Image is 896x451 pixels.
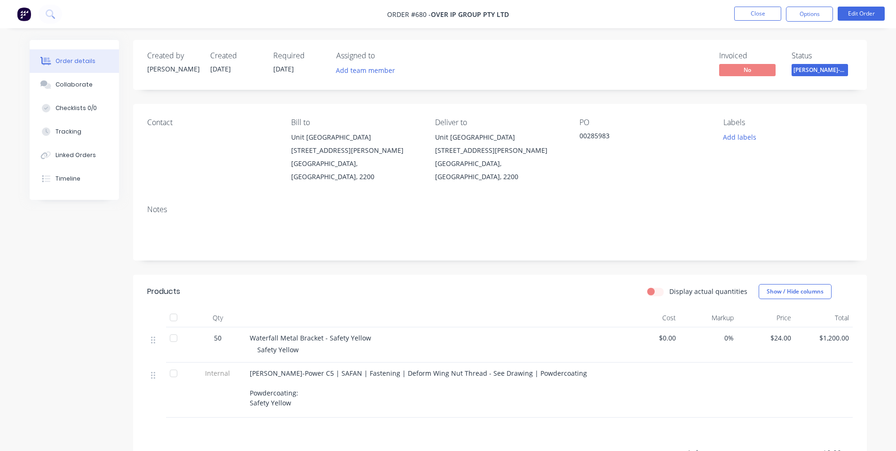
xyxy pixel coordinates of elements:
[30,96,119,120] button: Checklists 0/0
[579,131,697,144] div: 00285983
[622,309,680,327] div: Cost
[792,64,848,78] button: [PERSON_NAME]-Power C5
[210,51,262,60] div: Created
[56,127,81,136] div: Tracking
[669,286,747,296] label: Display actual quantities
[56,151,96,159] div: Linked Orders
[435,131,564,157] div: Unit [GEOGRAPHIC_DATA][STREET_ADDRESS][PERSON_NAME]
[795,309,853,327] div: Total
[273,64,294,73] span: [DATE]
[273,51,325,60] div: Required
[30,143,119,167] button: Linked Orders
[147,118,276,127] div: Contact
[250,333,371,342] span: Waterfall Metal Bracket - Safety Yellow
[147,51,199,60] div: Created by
[626,333,676,343] span: $0.00
[435,118,564,127] div: Deliver to
[147,286,180,297] div: Products
[336,51,430,60] div: Assigned to
[56,57,95,65] div: Order details
[30,73,119,96] button: Collaborate
[331,64,400,77] button: Add team member
[741,333,792,343] span: $24.00
[435,131,564,183] div: Unit [GEOGRAPHIC_DATA][STREET_ADDRESS][PERSON_NAME][GEOGRAPHIC_DATA], [GEOGRAPHIC_DATA], 2200
[723,118,852,127] div: Labels
[799,333,849,343] span: $1,200.00
[291,131,420,183] div: Unit [GEOGRAPHIC_DATA][STREET_ADDRESS][PERSON_NAME][GEOGRAPHIC_DATA], [GEOGRAPHIC_DATA], 2200
[250,369,587,407] span: [PERSON_NAME]-Power C5 | SAFAN | Fastening | Deform Wing Nut Thread - See Drawing | Powdercoating...
[431,10,509,19] span: Over IP Group Pty Ltd
[147,64,199,74] div: [PERSON_NAME]
[683,333,734,343] span: 0%
[719,51,780,60] div: Invoiced
[336,64,400,77] button: Add team member
[387,10,431,19] span: Order #680 -
[734,7,781,21] button: Close
[291,157,420,183] div: [GEOGRAPHIC_DATA], [GEOGRAPHIC_DATA], 2200
[792,51,853,60] div: Status
[56,80,93,89] div: Collaborate
[56,174,80,183] div: Timeline
[30,120,119,143] button: Tracking
[786,7,833,22] button: Options
[718,131,761,143] button: Add labels
[147,205,853,214] div: Notes
[579,118,708,127] div: PO
[17,7,31,21] img: Factory
[792,64,848,76] span: [PERSON_NAME]-Power C5
[435,157,564,183] div: [GEOGRAPHIC_DATA], [GEOGRAPHIC_DATA], 2200
[838,7,885,21] button: Edit Order
[30,49,119,73] button: Order details
[190,309,246,327] div: Qty
[56,104,97,112] div: Checklists 0/0
[30,167,119,190] button: Timeline
[291,131,420,157] div: Unit [GEOGRAPHIC_DATA][STREET_ADDRESS][PERSON_NAME]
[680,309,737,327] div: Markup
[291,118,420,127] div: Bill to
[257,345,299,354] span: Safety Yellow
[214,333,222,343] span: 50
[193,368,242,378] span: Internal
[210,64,231,73] span: [DATE]
[737,309,795,327] div: Price
[759,284,832,299] button: Show / Hide columns
[719,64,776,76] span: No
